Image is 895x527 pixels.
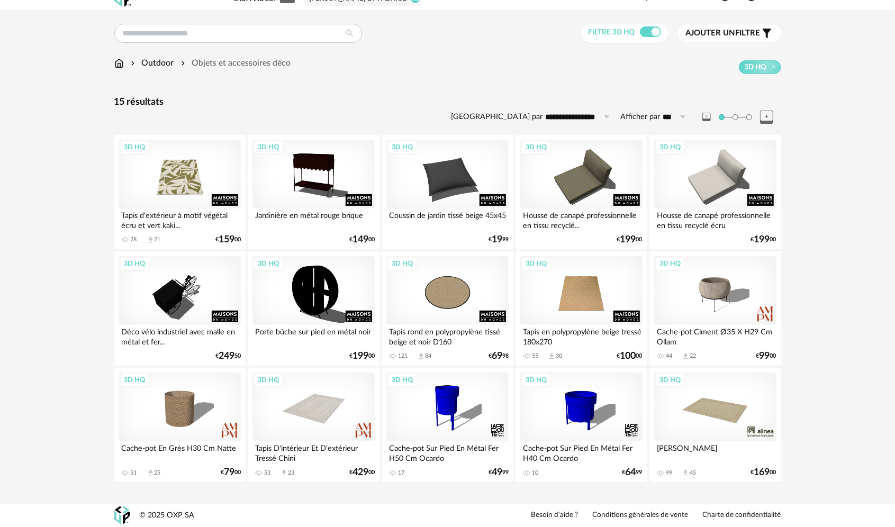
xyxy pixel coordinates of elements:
div: Cache-pot En Grès H30 Cm Natte [119,441,241,462]
div: € 00 [349,469,375,476]
div: 22 [690,352,696,360]
a: 3D HQ Coussin de jardin tissé beige 45x45 €1999 [382,135,513,249]
div: 3D HQ [655,140,685,154]
img: OXP [114,506,130,525]
a: 3D HQ Jardinière en métal rouge brique €14900 [248,135,379,249]
div: € 00 [751,469,776,476]
a: 3D HQ Housse de canapé professionnelle en tissu recyclé écru €19900 [649,135,781,249]
a: 3D HQ Tapis d'extérieur à motif végétal écru et vert kaki... 28 Download icon 21 €15900 [114,135,246,249]
label: Afficher par [621,112,661,122]
div: 45 [690,469,696,477]
div: Tapis en polypropylène beige tressé 180x270 [520,325,642,346]
span: Filter icon [761,27,773,40]
div: 25 [155,469,161,477]
span: Download icon [682,352,690,360]
div: 3D HQ [387,257,418,270]
span: 100 [620,352,636,360]
div: Cache-pot Sur Pied En Métal Fer H50 Cm Ocardo [386,441,508,462]
span: 3D HQ [745,62,767,72]
div: € 99 [489,469,509,476]
div: 44 [666,352,672,360]
span: 49 [492,469,502,476]
div: € 99 [622,469,643,476]
div: € 00 [756,352,776,360]
div: 21 [155,236,161,243]
span: 69 [492,352,502,360]
div: 28 [131,236,137,243]
span: 64 [626,469,636,476]
span: 99 [760,352,770,360]
div: 3D HQ [387,140,418,154]
div: 3D HQ [253,140,284,154]
div: € 00 [617,236,643,243]
a: 3D HQ Tapis en polypropylène beige tressé 180x270 55 Download icon 30 €10000 [516,251,647,366]
span: 429 [352,469,368,476]
div: Cache-pot Ciment Ø35 X H29 Cm Ollam [654,325,776,346]
div: 10 [532,469,538,477]
span: Download icon [548,352,556,360]
div: 3D HQ [120,140,150,154]
div: Tapis D'intérieur Et D'extérieur Tressé Chini [252,441,374,462]
div: 3D HQ [387,373,418,387]
a: 3D HQ Cache-pot Sur Pied En Métal Fer H50 Cm Ocardo 17 €4999 [382,368,513,482]
span: Filtre 3D HQ [589,29,635,36]
div: 15 résultats [114,96,781,108]
span: Download icon [147,236,155,244]
div: Cache-pot Sur Pied En Métal Fer H40 Cm Ocardo [520,441,642,462]
a: Conditions générales de vente [593,511,689,520]
a: 3D HQ Déco vélo industriel avec malle en métal et fer... €24950 [114,251,246,366]
span: Ajouter un [686,29,736,37]
a: 3D HQ Tapis D'intérieur Et D'extérieur Tressé Chini 53 Download icon 23 €42900 [248,368,379,482]
div: 3D HQ [120,373,150,387]
img: svg+xml;base64,PHN2ZyB3aWR0aD0iMTYiIGhlaWdodD0iMTYiIHZpZXdCb3g9IjAgMCAxNiAxNiIgZmlsbD0ibm9uZSIgeG... [129,57,137,69]
span: Download icon [147,469,155,477]
a: 3D HQ Cache-pot Ciment Ø35 X H29 Cm Ollam 44 Download icon 22 €9900 [649,251,781,366]
a: 3D HQ Cache-pot Sur Pied En Métal Fer H40 Cm Ocardo 10 €6499 [516,368,647,482]
div: [PERSON_NAME] [654,441,776,462]
div: € 98 [489,352,509,360]
div: Housse de canapé professionnelle en tissu recyclé écru [654,208,776,230]
div: © 2025 OXP SA [140,511,195,521]
a: 3D HQ Tapis rond en polypropylène tissé beige et noir D160 121 Download icon 84 €6998 [382,251,513,366]
div: 17 [398,469,404,477]
div: € 00 [221,469,241,476]
div: 3D HQ [655,373,685,387]
div: 121 [398,352,408,360]
div: 53 [264,469,270,477]
span: 249 [219,352,234,360]
div: € 00 [349,236,375,243]
div: € 00 [751,236,776,243]
span: 149 [352,236,368,243]
div: 3D HQ [521,373,552,387]
label: [GEOGRAPHIC_DATA] par [451,112,543,122]
a: 3D HQ Porte bûche sur pied en métal noir €19900 [248,251,379,366]
span: Download icon [417,352,425,360]
span: 169 [754,469,770,476]
span: 79 [224,469,234,476]
a: 3D HQ Cache-pot En Grès H30 Cm Natte 51 Download icon 25 €7900 [114,368,246,482]
div: Housse de canapé professionnelle en tissu recyclé... [520,208,642,230]
span: 159 [219,236,234,243]
div: Jardinière en métal rouge brique [252,208,374,230]
div: Tapis d'extérieur à motif végétal écru et vert kaki... [119,208,241,230]
div: € 50 [215,352,241,360]
div: 3D HQ [120,257,150,270]
div: Tapis rond en polypropylène tissé beige et noir D160 [386,325,508,346]
a: Charte de confidentialité [703,511,781,520]
div: 30 [556,352,562,360]
span: Download icon [682,469,690,477]
div: 3D HQ [521,140,552,154]
div: 3D HQ [521,257,552,270]
div: 23 [288,469,294,477]
div: Outdoor [129,57,174,69]
img: svg+xml;base64,PHN2ZyB3aWR0aD0iMTYiIGhlaWdodD0iMTciIHZpZXdCb3g9IjAgMCAxNiAxNyIgZmlsbD0ibm9uZSIgeG... [114,57,124,69]
a: 3D HQ Housse de canapé professionnelle en tissu recyclé... €19900 [516,135,647,249]
span: Download icon [280,469,288,477]
span: 199 [352,352,368,360]
div: 51 [131,469,137,477]
div: 55 [532,352,538,360]
a: 3D HQ [PERSON_NAME] 99 Download icon 45 €16900 [649,368,781,482]
div: Porte bûche sur pied en métal noir [252,325,374,346]
div: 3D HQ [253,373,284,387]
div: Déco vélo industriel avec malle en métal et fer... [119,325,241,346]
